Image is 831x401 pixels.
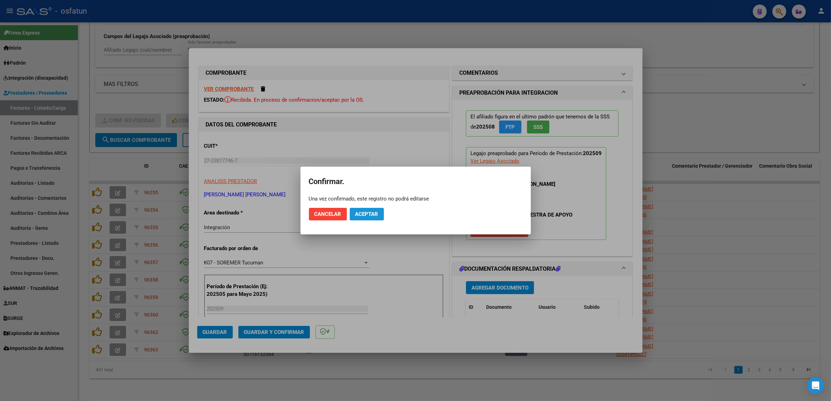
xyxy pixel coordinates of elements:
[309,208,347,220] button: Cancelar
[314,211,341,217] span: Cancelar
[355,211,378,217] span: Aceptar
[309,195,522,202] div: Una vez confirmado, este registro no podrá editarse
[350,208,384,220] button: Aceptar
[807,377,824,394] div: Open Intercom Messenger
[309,175,522,188] h2: Confirmar.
